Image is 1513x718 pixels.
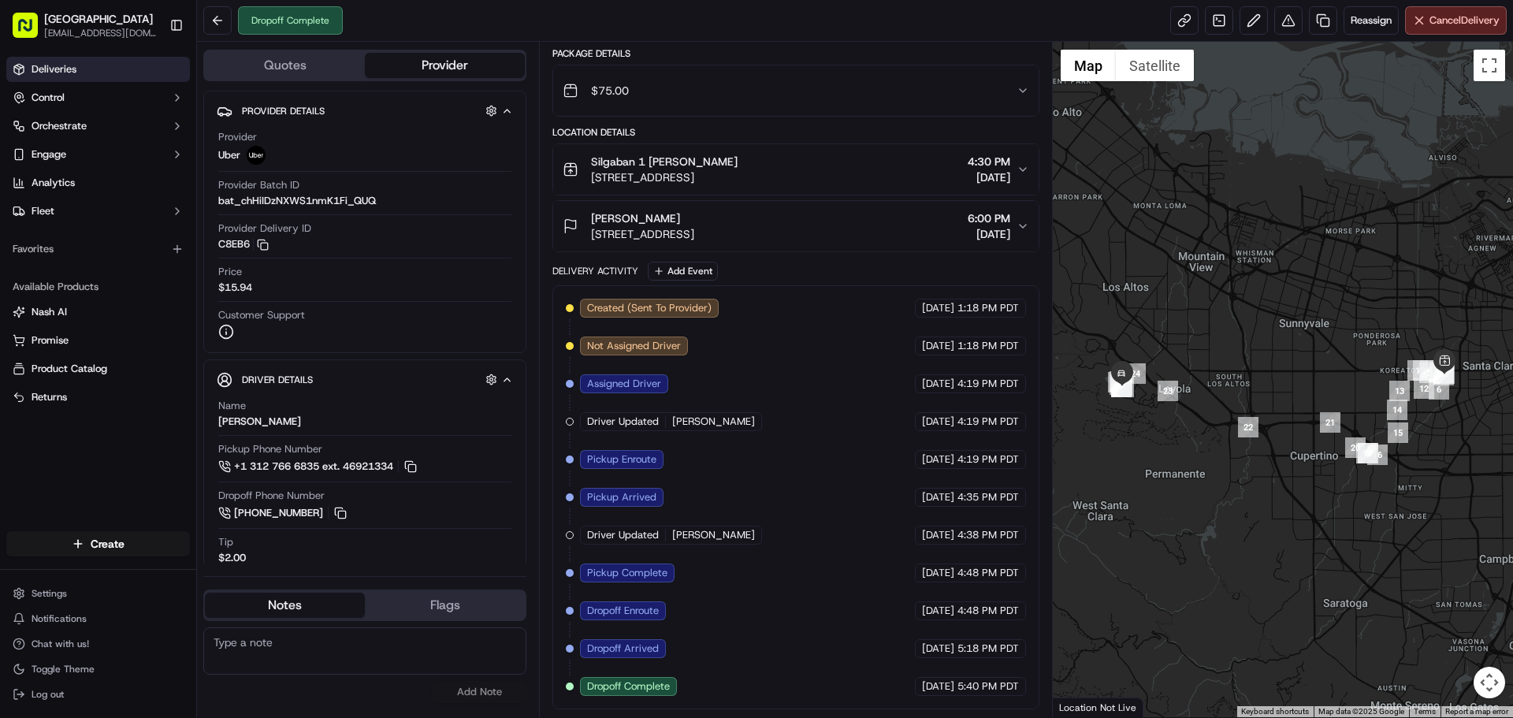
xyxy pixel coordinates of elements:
[32,91,65,105] span: Control
[587,566,667,580] span: Pickup Complete
[1057,697,1109,717] a: Open this area in Google Maps (opens a new window)
[957,415,1019,429] span: 4:19 PM PDT
[552,47,1039,60] div: Package Details
[218,148,240,162] span: Uber
[218,442,322,456] span: Pickup Phone Number
[234,459,393,474] span: +1 312 766 6835 ext. 46921334
[1053,698,1143,717] div: Location Not Live
[672,415,755,429] span: [PERSON_NAME]
[32,688,64,701] span: Log out
[218,265,242,279] span: Price
[1387,400,1407,420] div: 14
[957,528,1019,542] span: 4:38 PM PDT
[365,53,525,78] button: Provider
[6,683,190,705] button: Log out
[16,151,44,179] img: 1736555255976-a54dd68f-1ca7-489b-9aae-adbdc363a1c4
[41,102,284,118] input: Got a question? Start typing here...
[247,146,266,165] img: uber-new-logo.jpeg
[1388,422,1408,443] div: 15
[1429,362,1450,382] div: 11
[6,142,190,167] button: Engage
[13,305,184,319] a: Nash AI
[1320,412,1340,433] div: 21
[33,151,61,179] img: 1727276513143-84d647e1-66c0-4f92-a045-3c9f9f5dfd92
[218,281,252,295] span: $15.94
[1413,360,1433,381] div: 2
[1419,363,1440,383] div: 3
[957,301,1019,315] span: 1:18 PM PDT
[1108,372,1128,392] div: 33
[1445,707,1508,716] a: Report a map error
[9,346,127,374] a: 📗Knowledge Base
[1429,379,1449,400] div: 6
[591,210,680,226] span: [PERSON_NAME]
[218,458,419,475] button: +1 312 766 6835 ext. 46921334
[1407,360,1428,381] div: 1
[139,244,172,257] span: [DATE]
[234,506,323,520] span: [PHONE_NUMBER]
[218,551,246,565] div: $2.00
[44,11,153,27] span: [GEOGRAPHIC_DATA]
[1474,50,1505,81] button: Toggle fullscreen view
[1318,707,1404,716] span: Map data ©2025 Google
[587,528,659,542] span: Driver Updated
[1433,365,1454,385] div: 5
[32,119,87,133] span: Orchestrate
[587,377,661,391] span: Assigned Driver
[6,85,190,110] button: Control
[6,299,190,325] button: Nash AI
[205,53,365,78] button: Quotes
[587,452,656,467] span: Pickup Enroute
[957,339,1019,353] span: 1:18 PM PDT
[32,638,89,650] span: Chat with us!
[44,27,157,39] button: [EMAIL_ADDRESS][DOMAIN_NAME]
[1113,377,1134,397] div: 31
[218,504,349,522] button: [PHONE_NUMBER]
[587,339,681,353] span: Not Assigned Driver
[149,352,253,368] span: API Documentation
[6,328,190,353] button: Promise
[922,604,954,618] span: [DATE]
[591,226,694,242] span: [STREET_ADDRESS]
[32,663,95,675] span: Toggle Theme
[16,205,106,218] div: Past conversations
[1111,377,1132,397] div: 28
[553,201,1038,251] button: [PERSON_NAME][STREET_ADDRESS]6:00 PM[DATE]
[1241,706,1309,717] button: Keyboard shortcuts
[32,587,67,600] span: Settings
[365,593,525,618] button: Flags
[587,604,659,618] span: Dropoff Enroute
[244,202,287,221] button: See all
[922,452,954,467] span: [DATE]
[131,244,136,257] span: •
[1429,13,1500,28] span: Cancel Delivery
[32,176,75,190] span: Analytics
[111,390,191,403] a: Powered byPylon
[1057,697,1109,717] img: Google
[552,126,1039,139] div: Location Details
[1405,6,1507,35] button: CancelDelivery
[6,356,190,381] button: Product Catalog
[221,287,253,299] span: [DATE]
[922,679,954,694] span: [DATE]
[1367,445,1388,465] div: 16
[1414,378,1434,399] div: 12
[6,608,190,630] button: Notifications
[1344,6,1399,35] button: Reassign
[648,262,718,281] button: Add Event
[957,566,1019,580] span: 4:48 PM PDT
[13,390,184,404] a: Returns
[32,62,76,76] span: Deliveries
[32,147,66,162] span: Engage
[218,308,305,322] span: Customer Support
[6,385,190,410] button: Returns
[6,170,190,195] a: Analytics
[218,237,269,251] button: C8EB6
[217,98,513,124] button: Provider Details
[957,679,1019,694] span: 5:40 PM PDT
[553,144,1038,195] button: Silgaban 1 [PERSON_NAME][STREET_ADDRESS]4:30 PM[DATE]
[218,130,257,144] span: Provider
[127,346,259,374] a: 💻API Documentation
[6,57,190,82] a: Deliveries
